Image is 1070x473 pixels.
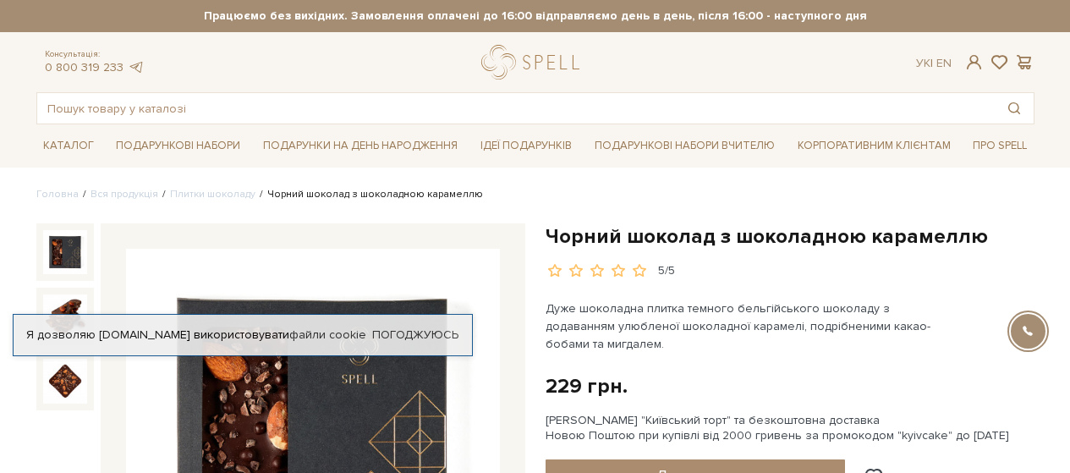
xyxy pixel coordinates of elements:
button: Пошук товару у каталозі [995,93,1034,124]
a: telegram [128,60,145,74]
a: Подарункові набори Вчителю [588,131,782,160]
a: Головна [36,188,79,201]
div: Ук [916,56,952,71]
div: [PERSON_NAME] "Київський торт" та безкоштовна доставка Новою Поштою при купівлі від 2000 гривень ... [546,413,1034,443]
span: | [930,56,933,70]
a: Подарункові набори [109,133,247,159]
a: En [936,56,952,70]
div: 5/5 [658,263,675,279]
h1: Чорний шоколад з шоколадною карамеллю [546,223,1034,250]
a: 0 800 319 233 [45,60,123,74]
a: Погоджуюсь [372,327,458,343]
a: Подарунки на День народження [256,133,464,159]
a: Ідеї подарунків [474,133,579,159]
a: Каталог [36,133,101,159]
span: Консультація: [45,49,145,60]
li: Чорний шоколад з шоколадною карамеллю [255,187,483,202]
img: Чорний шоколад з шоколадною карамеллю [43,359,87,403]
a: Про Spell [966,133,1034,159]
strong: Працюємо без вихідних. Замовлення оплачені до 16:00 відправляємо день в день, після 16:00 - насту... [36,8,1034,24]
a: файли cookie [289,327,366,342]
a: logo [481,45,587,80]
input: Пошук товару у каталозі [37,93,995,124]
img: Чорний шоколад з шоколадною карамеллю [43,230,87,274]
a: Плитки шоколаду [170,188,255,201]
img: Чорний шоколад з шоколадною карамеллю [43,294,87,338]
p: Дуже шоколадна плитка темного бельгійського шоколаду з додаванням улюбленої шоколадної карамелі, ... [546,300,942,353]
a: Корпоративним клієнтам [791,133,958,159]
div: 229 грн. [546,373,628,399]
div: Я дозволяю [DOMAIN_NAME] використовувати [14,327,472,343]
a: Вся продукція [91,188,158,201]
